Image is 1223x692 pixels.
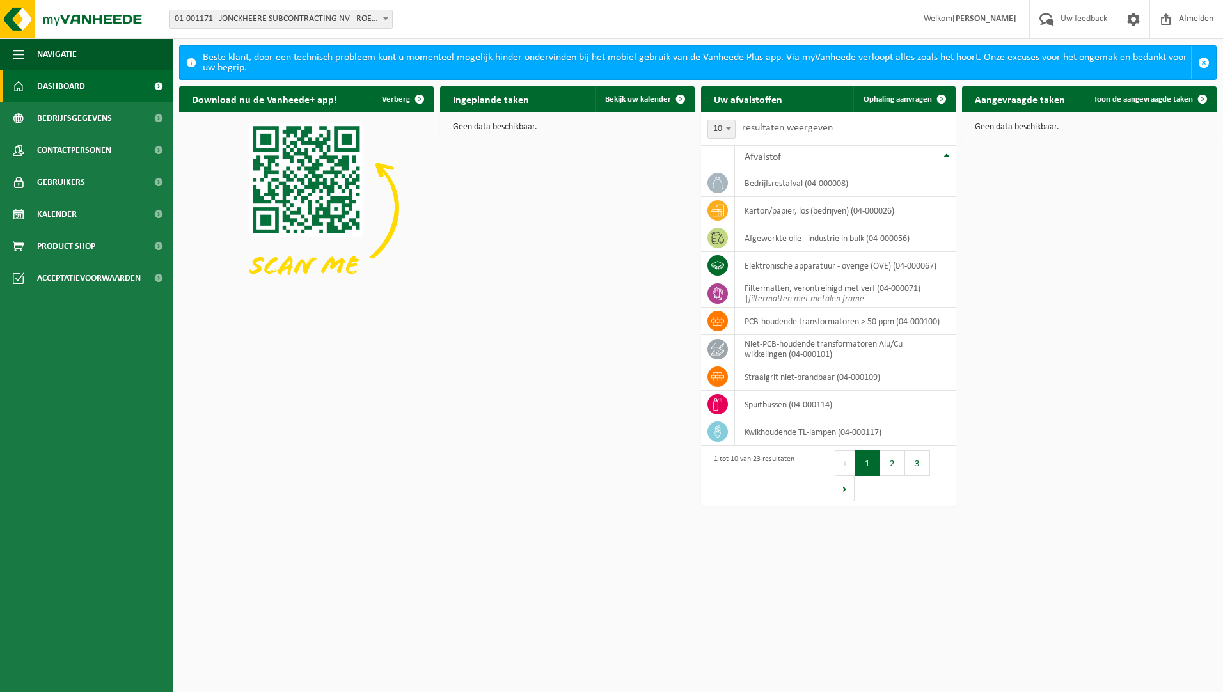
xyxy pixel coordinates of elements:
[37,38,77,70] span: Navigatie
[203,46,1191,79] div: Beste klant, door een technisch probleem kunt u momenteel mogelijk hinder ondervinden bij het mob...
[595,86,693,112] a: Bekijk uw kalender
[735,279,956,308] td: filtermatten, verontreinigd met verf (04-000071) |
[1094,95,1193,104] span: Toon de aangevraagde taken
[855,450,880,476] button: 1
[735,335,956,363] td: niet-PCB-houdende transformatoren Alu/Cu wikkelingen (04-000101)
[37,198,77,230] span: Kalender
[748,294,864,304] i: filtermatten met metalen frame
[372,86,432,112] button: Verberg
[1084,86,1215,112] a: Toon de aangevraagde taken
[853,86,954,112] a: Ophaling aanvragen
[179,86,350,111] h2: Download nu de Vanheede+ app!
[605,95,671,104] span: Bekijk uw kalender
[735,252,956,279] td: elektronische apparatuur - overige (OVE) (04-000067)
[169,10,393,29] span: 01-001171 - JONCKHEERE SUBCONTRACTING NV - ROESELARE
[170,10,392,28] span: 01-001171 - JONCKHEERE SUBCONTRACTING NV - ROESELARE
[735,418,956,446] td: kwikhoudende TL-lampen (04-000117)
[701,86,795,111] h2: Uw afvalstoffen
[835,450,855,476] button: Previous
[37,166,85,198] span: Gebruikers
[453,123,682,132] p: Geen data beschikbaar.
[37,230,95,262] span: Product Shop
[880,450,905,476] button: 2
[735,169,956,197] td: bedrijfsrestafval (04-000008)
[735,197,956,224] td: karton/papier, los (bedrijven) (04-000026)
[952,14,1016,24] strong: [PERSON_NAME]
[37,102,112,134] span: Bedrijfsgegevens
[835,476,855,501] button: Next
[37,70,85,102] span: Dashboard
[975,123,1204,132] p: Geen data beschikbaar.
[37,134,111,166] span: Contactpersonen
[179,112,434,303] img: Download de VHEPlus App
[864,95,932,104] span: Ophaling aanvragen
[707,449,794,503] div: 1 tot 10 van 23 resultaten
[962,86,1078,111] h2: Aangevraagde taken
[440,86,542,111] h2: Ingeplande taken
[735,308,956,335] td: PCB-houdende transformatoren > 50 ppm (04-000100)
[735,363,956,391] td: straalgrit niet-brandbaar (04-000109)
[382,95,410,104] span: Verberg
[708,120,735,138] span: 10
[735,391,956,418] td: spuitbussen (04-000114)
[707,120,736,139] span: 10
[905,450,930,476] button: 3
[742,123,833,133] label: resultaten weergeven
[745,152,781,162] span: Afvalstof
[37,262,141,294] span: Acceptatievoorwaarden
[735,224,956,252] td: afgewerkte olie - industrie in bulk (04-000056)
